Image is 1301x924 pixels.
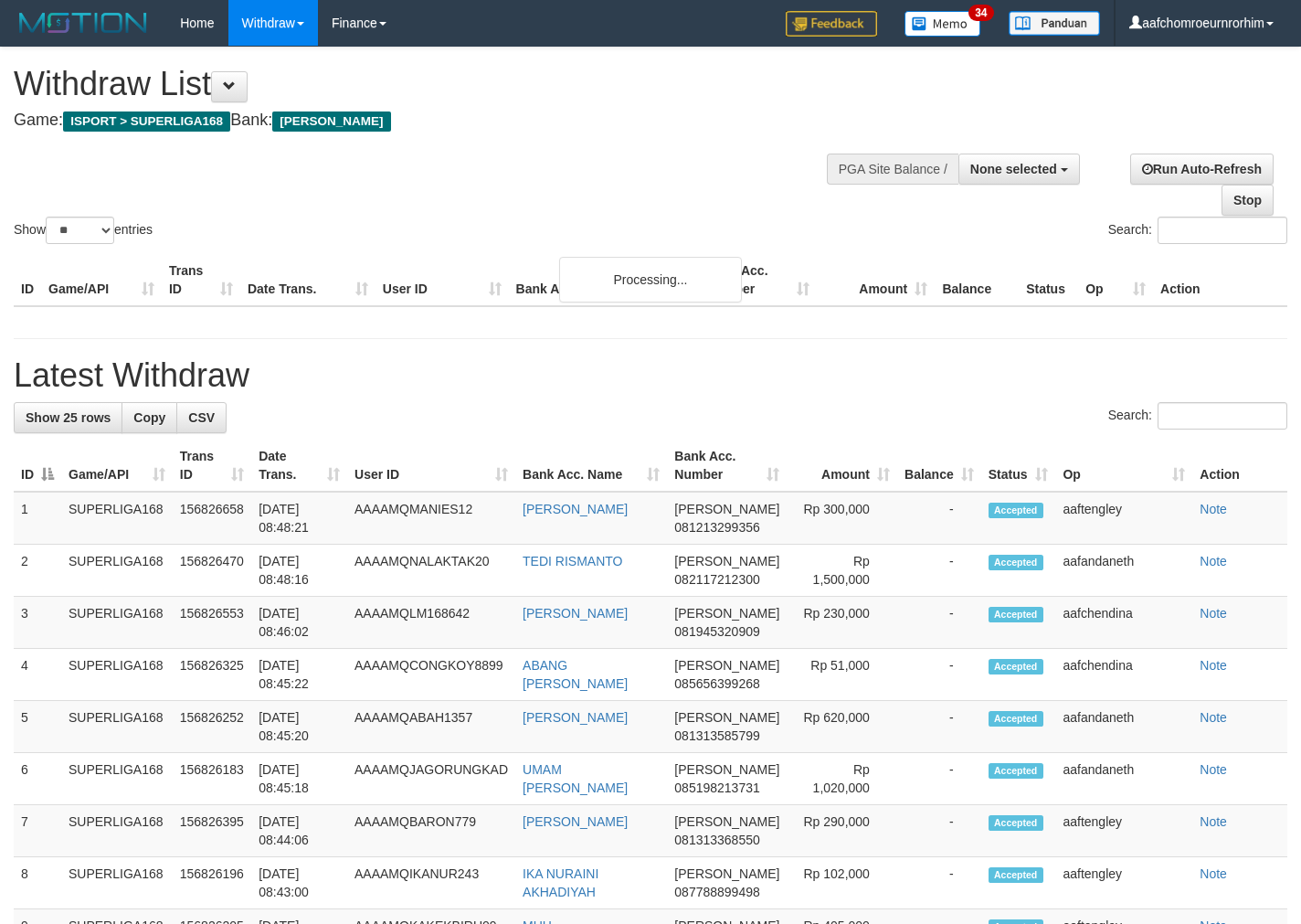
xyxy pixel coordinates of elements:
a: Note [1200,554,1227,568]
input: Search: [1158,217,1287,244]
a: ABANG [PERSON_NAME] [523,658,628,691]
td: 1 [14,492,61,545]
td: - [897,492,981,545]
td: - [897,805,981,857]
td: AAAAMQCONGKOY8899 [347,649,515,701]
input: Search: [1158,402,1287,430]
a: Note [1200,814,1227,829]
td: 156826470 [173,545,251,597]
th: Bank Acc. Name: activate to sort column ascending [515,440,667,492]
td: AAAAMQMANIES12 [347,492,515,545]
td: - [897,701,981,753]
td: [DATE] 08:43:00 [251,857,347,909]
td: [DATE] 08:48:21 [251,492,347,545]
td: aafandaneth [1055,545,1192,597]
td: aafandaneth [1055,701,1192,753]
span: Copy 081945320909 to clipboard [674,624,759,639]
td: 5 [14,701,61,753]
span: CSV [188,410,215,425]
img: Button%20Memo.svg [904,11,981,37]
a: Note [1200,710,1227,725]
th: Action [1153,254,1287,306]
td: Rp 51,000 [787,649,896,701]
td: Rp 102,000 [787,857,896,909]
td: 156826196 [173,857,251,909]
td: - [897,649,981,701]
span: Copy 081313585799 to clipboard [674,728,759,743]
td: - [897,545,981,597]
td: 156826183 [173,753,251,805]
th: Amount [817,254,935,306]
td: 3 [14,597,61,649]
td: [DATE] 08:45:20 [251,701,347,753]
span: [PERSON_NAME] [674,762,779,777]
div: PGA Site Balance / [827,154,958,185]
td: aaftengley [1055,805,1192,857]
a: IKA NURAINI AKHADIYAH [523,866,598,899]
td: AAAAMQLM168642 [347,597,515,649]
a: Stop [1222,185,1274,216]
td: 156826658 [173,492,251,545]
a: [PERSON_NAME] [523,710,628,725]
span: Copy 087788899498 to clipboard [674,885,759,899]
th: Game/API [41,254,162,306]
span: Accepted [989,711,1043,727]
td: SUPERLIGA168 [61,597,173,649]
td: aaftengley [1055,857,1192,909]
a: Note [1200,502,1227,516]
a: CSV [176,402,227,433]
span: [PERSON_NAME] [674,502,779,516]
td: aafchendina [1055,649,1192,701]
td: [DATE] 08:48:16 [251,545,347,597]
td: [DATE] 08:46:02 [251,597,347,649]
a: Copy [122,402,177,433]
td: 6 [14,753,61,805]
td: Rp 290,000 [787,805,896,857]
th: Game/API: activate to sort column ascending [61,440,173,492]
span: 34 [968,5,993,21]
span: Accepted [989,607,1043,622]
td: [DATE] 08:45:22 [251,649,347,701]
span: [PERSON_NAME] [674,606,779,621]
td: AAAAMQIKANUR243 [347,857,515,909]
th: Trans ID [162,254,240,306]
img: panduan.png [1009,11,1100,36]
th: Amount: activate to sort column ascending [787,440,896,492]
th: Balance: activate to sort column ascending [897,440,981,492]
button: None selected [958,154,1080,185]
td: Rp 230,000 [787,597,896,649]
th: User ID [375,254,509,306]
a: Run Auto-Refresh [1130,154,1274,185]
th: Status [1019,254,1078,306]
th: Bank Acc. Name [509,254,700,306]
a: [PERSON_NAME] [523,606,628,621]
span: Copy 085656399268 to clipboard [674,676,759,691]
span: Copy 085198213731 to clipboard [674,781,759,795]
th: Date Trans. [240,254,375,306]
th: Bank Acc. Number [699,254,817,306]
th: ID [14,254,41,306]
td: Rp 620,000 [787,701,896,753]
span: Copy 081213299356 to clipboard [674,520,759,535]
td: 8 [14,857,61,909]
td: SUPERLIGA168 [61,545,173,597]
td: - [897,857,981,909]
td: AAAAMQNALAKTAK20 [347,545,515,597]
td: - [897,753,981,805]
span: ISPORT > SUPERLIGA168 [63,112,230,132]
span: [PERSON_NAME] [674,554,779,568]
td: 7 [14,805,61,857]
span: [PERSON_NAME] [272,112,390,132]
th: Op: activate to sort column ascending [1055,440,1192,492]
div: Processing... [559,257,742,303]
span: Show 25 rows [26,410,111,425]
th: Status: activate to sort column ascending [981,440,1056,492]
td: aafchendina [1055,597,1192,649]
td: SUPERLIGA168 [61,753,173,805]
span: Accepted [989,815,1043,831]
td: Rp 1,500,000 [787,545,896,597]
span: Accepted [989,763,1043,779]
h4: Game: Bank: [14,112,849,130]
span: Copy [133,410,165,425]
td: 2 [14,545,61,597]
